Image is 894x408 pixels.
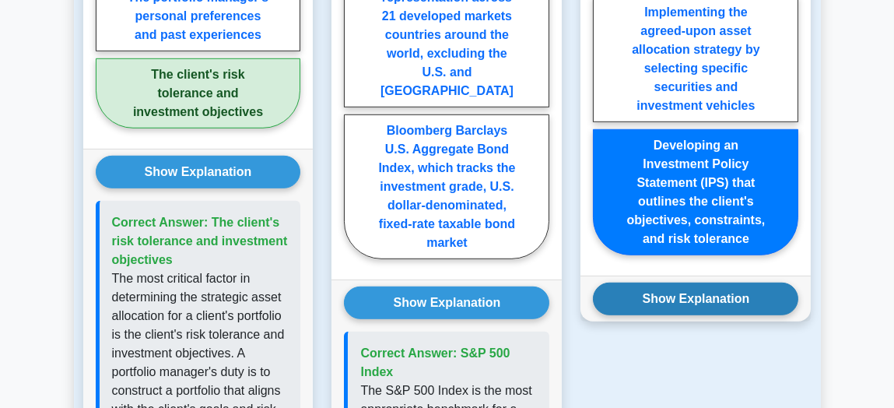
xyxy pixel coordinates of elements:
[593,129,798,255] label: Developing an Investment Policy Statement (IPS) that outlines the client's objectives, constraint...
[344,114,549,259] label: Bloomberg Barclays U.S. Aggregate Bond Index, which tracks the investment grade, U.S. dollar-deno...
[344,287,549,319] button: Show Explanation
[96,156,301,188] button: Show Explanation
[360,346,510,378] span: Correct Answer: S&P 500 Index
[96,58,301,128] label: The client's risk tolerance and investment objectives
[112,216,288,266] span: Correct Answer: The client's risk tolerance and investment objectives
[593,283,798,315] button: Show Explanation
